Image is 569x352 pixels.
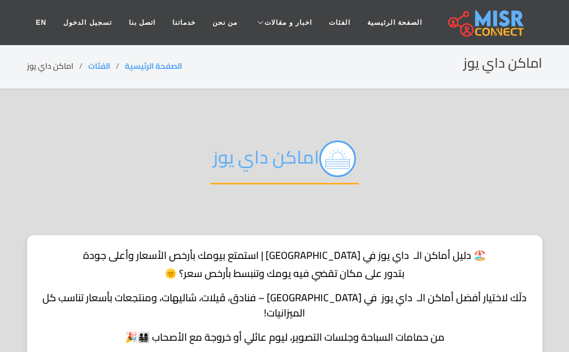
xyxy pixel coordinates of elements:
[463,55,542,72] h2: اماكن داي يوز
[125,59,182,73] a: الصفحة الرئيسية
[204,12,246,33] a: من نحن
[27,60,88,72] li: اماكن داي يوز
[41,266,528,281] p: بتدور على مكان تقضي فيه يومك وتنبسط بأرخص سعر؟ 🌞
[41,290,528,320] p: دلّك لاختيار أفضل أماكن الـ داي يوز في [GEOGRAPHIC_DATA] – فنادق، ڤيلات، شاليهات، ومنتجعات بأسعار...
[246,12,320,33] a: اخبار و مقالات
[210,140,359,184] h2: اماكن داي يوز
[120,12,164,33] a: اتصل بنا
[164,12,204,33] a: خدماتنا
[320,12,359,33] a: الفئات
[264,17,312,28] span: اخبار و مقالات
[359,12,431,33] a: الصفحة الرئيسية
[88,59,110,73] a: الفئات
[448,8,524,37] img: main.misr_connect
[28,12,55,33] a: EN
[55,12,120,33] a: تسجيل الدخول
[319,140,356,177] img: اماكن داي يوز
[41,249,528,262] h1: 🏖️ دليل أماكن الـ داي يوز في [GEOGRAPHIC_DATA] | استمتع بيومك بأرخص الأسعار وأعلى جودة
[41,329,528,345] p: من حمامات السباحة وجلسات التصوير، ليوم عائلي أو خروجة مع الأصحاب 👨‍👩‍👧‍👦🎉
